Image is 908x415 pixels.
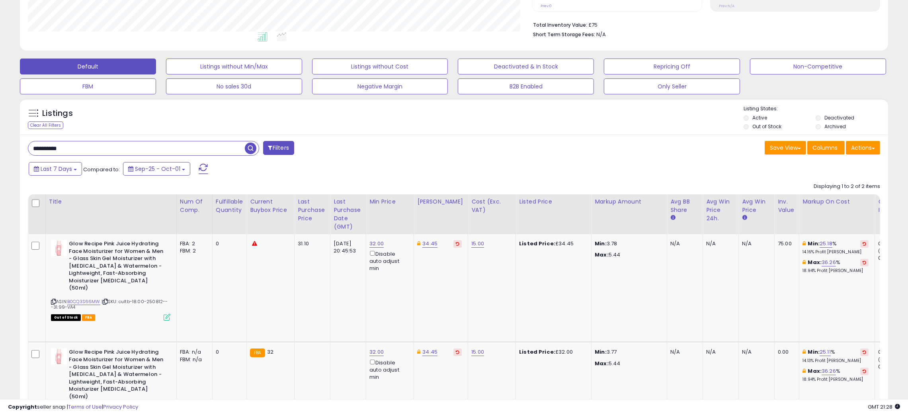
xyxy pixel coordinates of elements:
p: Listing States: [744,105,888,113]
a: 34.45 [422,240,437,248]
b: Glow Recipe Pink Juice Hydrating Face Moisturizer for Women & Men - Glass Skin Gel Moisturizer wi... [69,240,166,294]
div: Inv. value [778,198,796,214]
div: Avg BB Share [670,198,699,214]
button: Repricing Off [604,59,740,74]
small: Avg Win Price. [742,214,747,221]
div: Avg Win Price [742,198,771,214]
b: Listed Price: [519,240,555,247]
div: Last Purchase Date (GMT) [334,198,363,231]
div: Num of Comp. [180,198,209,214]
small: Avg BB Share. [670,214,675,221]
span: Sep-25 - Oct-01 [135,165,180,173]
b: Max: [808,367,822,375]
button: Default [20,59,156,74]
div: 75.00 [778,240,793,247]
p: 18.94% Profit [PERSON_NAME] [803,268,869,274]
a: 15.00 [471,240,484,248]
div: £34.45 [519,240,585,247]
span: All listings that are currently out of stock and unavailable for purchase on Amazon [51,314,81,321]
a: B0CQ3S66MW [67,298,100,305]
button: Only Seller [604,78,740,94]
button: Last 7 Days [29,162,82,176]
div: Avg Win Price 24h. [706,198,735,223]
a: 36.26 [822,367,836,375]
div: 0 [216,348,240,356]
p: 14.16% Profit [PERSON_NAME] [803,249,869,255]
a: Terms of Use [68,403,102,411]
li: £75 [533,20,874,29]
button: B2B Enabled [458,78,594,94]
a: 25.18 [820,240,832,248]
div: N/A [706,240,732,247]
div: FBM: 2 [180,247,206,254]
a: 25.11 [820,348,831,356]
div: Displaying 1 to 2 of 2 items [814,183,880,190]
div: £32.00 [519,348,585,356]
div: N/A [670,240,697,247]
strong: Min: [595,240,607,247]
div: N/A [742,240,768,247]
div: Cost (Exc. VAT) [471,198,512,214]
strong: Max: [595,251,609,258]
small: (0%) [878,248,889,254]
div: [DATE] 20:45:53 [334,240,360,254]
span: | SKU: cultb-18.00-250812---31.99-VA4 [51,298,168,310]
button: Non-Competitive [750,59,886,74]
b: Min: [808,240,820,247]
div: Ordered Items [878,198,907,214]
div: 0 [216,240,240,247]
b: Listed Price: [519,348,555,356]
a: 34.45 [422,348,437,356]
span: 32 [267,348,273,356]
div: N/A [706,348,732,356]
h5: Listings [42,108,73,119]
img: 31Bqf5dGtjL._SL40_.jpg [51,240,67,256]
button: Filters [263,141,294,155]
div: seller snap | | [8,403,138,411]
div: FBA: n/a [180,348,206,356]
div: Last Purchase Price [298,198,327,223]
button: Actions [846,141,880,155]
b: Total Inventory Value: [533,22,587,28]
div: % [803,259,869,274]
button: Listings without Cost [312,59,448,74]
small: Prev: 0 [541,4,552,8]
div: Current Buybox Price [250,198,291,214]
b: Min: [808,348,820,356]
b: Max: [808,258,822,266]
span: Last 7 Days [41,165,72,173]
small: (0%) [878,356,889,363]
button: Columns [807,141,845,155]
button: Deactivated & In Stock [458,59,594,74]
p: 5.44 [595,251,661,258]
a: Privacy Policy [103,403,138,411]
span: Compared to: [83,166,120,173]
div: 0.00 [778,348,793,356]
button: FBM [20,78,156,94]
div: 31.10 [298,240,324,247]
p: 5.44 [595,360,661,367]
span: N/A [596,31,606,38]
strong: Copyright [8,403,37,411]
div: Clear All Filters [28,121,63,129]
button: Sep-25 - Oct-01 [123,162,190,176]
strong: Max: [595,360,609,367]
div: Listed Price [519,198,588,206]
div: Title [49,198,173,206]
b: Short Term Storage Fees: [533,31,595,38]
div: FBA: 2 [180,240,206,247]
div: Markup Amount [595,198,664,206]
span: Columns [812,144,838,152]
strong: Min: [595,348,607,356]
p: 3.77 [595,348,661,356]
div: N/A [742,348,768,356]
div: % [803,368,869,382]
button: No sales 30d [166,78,302,94]
p: 18.94% Profit [PERSON_NAME] [803,377,869,382]
a: 36.26 [822,258,836,266]
label: Out of Stock [752,123,781,130]
small: Prev: N/A [719,4,734,8]
div: N/A [670,348,697,356]
p: 14.13% Profit [PERSON_NAME] [803,358,869,364]
div: % [803,240,869,255]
